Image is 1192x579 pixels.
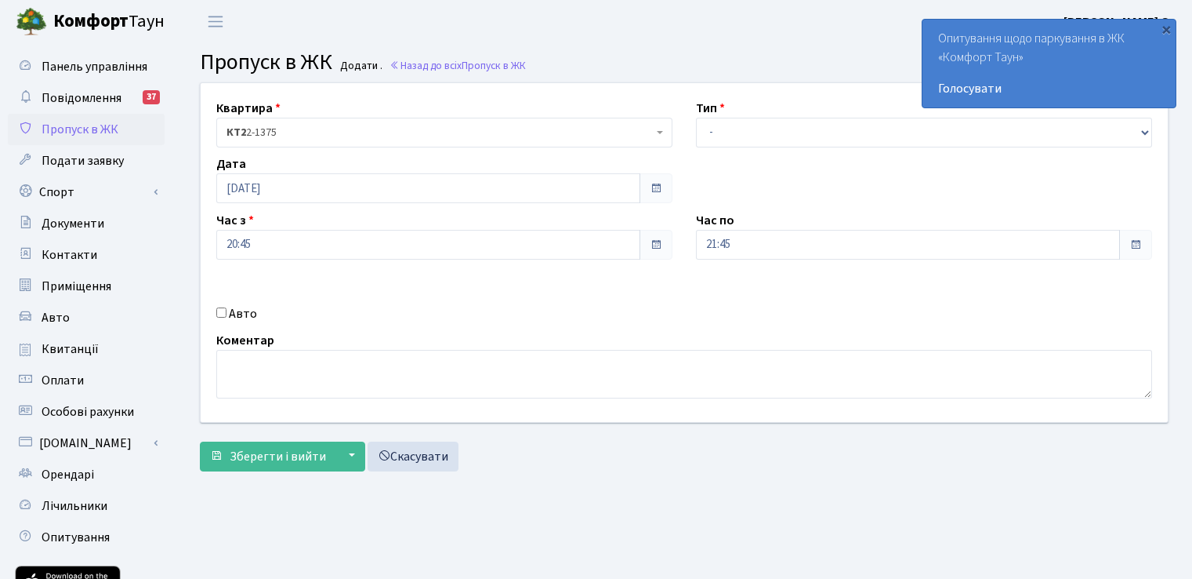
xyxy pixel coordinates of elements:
b: КТ2 [226,125,246,140]
a: Голосувати [938,79,1160,98]
span: Зберегти і вийти [230,448,326,465]
small: Додати . [337,60,382,73]
a: Повідомлення37 [8,82,165,114]
a: Оплати [8,365,165,396]
span: Квитанції [42,340,99,358]
label: Коментар [216,331,274,350]
a: Квитанції [8,333,165,365]
span: Подати заявку [42,152,124,169]
span: Особові рахунки [42,403,134,421]
a: Орендарі [8,459,165,490]
span: Орендарі [42,466,94,483]
span: Лічильники [42,497,107,515]
a: [PERSON_NAME] О. [1063,13,1173,31]
a: Лічильники [8,490,165,522]
span: <b>КТ2</b>&nbsp;&nbsp;&nbsp;2-1375 [226,125,653,140]
b: Комфорт [53,9,129,34]
span: Панель управління [42,58,147,75]
a: Контакти [8,239,165,271]
a: Подати заявку [8,145,165,177]
div: Опитування щодо паркування в ЖК «Комфорт Таун» [922,20,1176,107]
div: × [1158,21,1174,37]
span: Авто [42,309,70,326]
a: [DOMAIN_NAME] [8,428,165,459]
span: Таун [53,9,165,35]
label: Квартира [216,99,281,118]
a: Скасувати [368,442,458,472]
a: Пропуск в ЖК [8,114,165,145]
span: Опитування [42,529,110,546]
span: Пропуск в ЖК [462,58,526,73]
a: Спорт [8,177,165,208]
label: Тип [696,99,725,118]
a: Опитування [8,522,165,553]
span: Оплати [42,372,84,389]
span: Повідомлення [42,89,121,107]
button: Переключити навігацію [196,9,235,35]
label: Дата [216,155,246,173]
img: logo.png [16,6,47,38]
a: Документи [8,208,165,239]
span: Приміщення [42,278,111,295]
button: Зберегти і вийти [200,442,336,472]
label: Час по [696,211,734,230]
a: Назад до всіхПропуск в ЖК [389,58,526,73]
a: Авто [8,302,165,333]
span: Документи [42,215,104,232]
a: Особові рахунки [8,396,165,428]
span: <b>КТ2</b>&nbsp;&nbsp;&nbsp;2-1375 [216,118,672,147]
span: Пропуск в ЖК [200,46,332,78]
span: Контакти [42,246,97,264]
a: Приміщення [8,271,165,302]
a: Панель управління [8,51,165,82]
div: 37 [143,90,160,104]
label: Час з [216,211,254,230]
span: Пропуск в ЖК [42,121,118,138]
label: Авто [229,304,257,323]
